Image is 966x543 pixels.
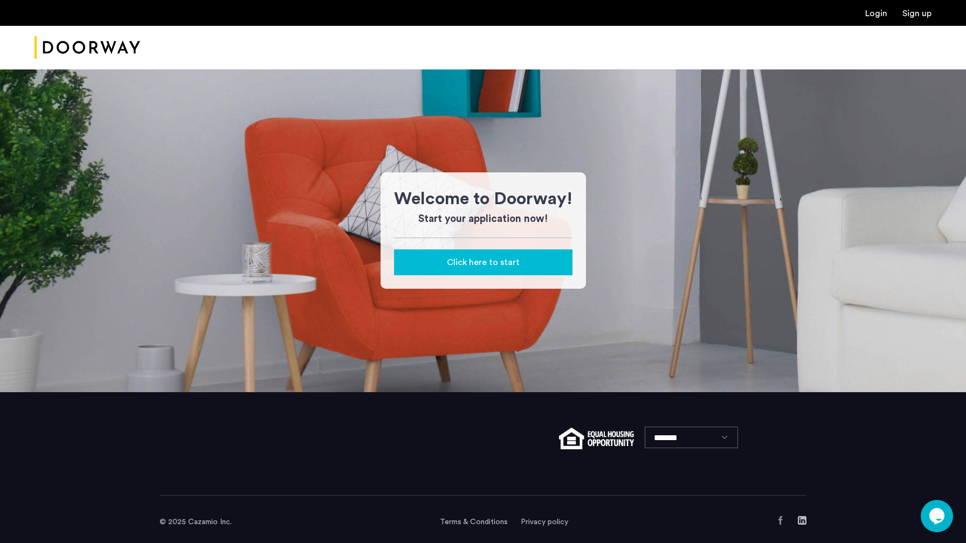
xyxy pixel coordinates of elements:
[34,27,140,68] a: Cazamio Logo
[645,427,738,448] select: Language select
[394,186,572,212] h1: Welcome to Doorway!
[394,249,572,275] button: button
[902,9,931,18] a: Registration
[394,212,572,227] h3: Start your application now!
[440,517,508,527] a: Terms and conditions
[921,500,955,532] iframe: chat widget
[776,516,785,525] a: Facebook
[160,518,232,526] span: © 2025 Cazamio Inc.
[34,27,140,68] img: logo
[521,517,568,527] a: Privacy policy
[798,516,806,525] a: LinkedIn
[559,428,634,449] img: equal-housing.png
[447,256,520,269] span: Click here to start
[865,9,887,18] a: Login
